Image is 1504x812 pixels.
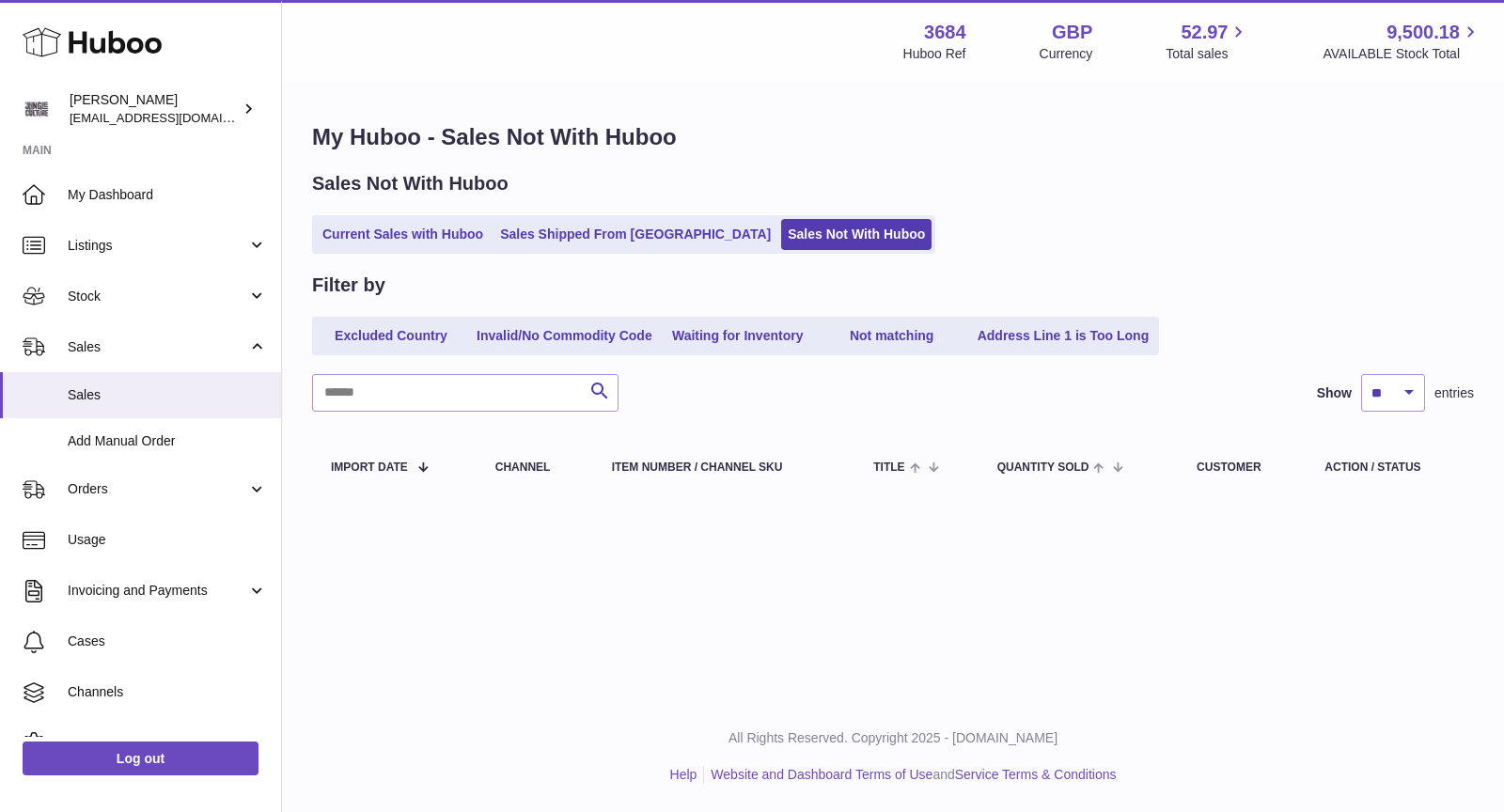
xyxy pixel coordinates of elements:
div: Channel [495,461,574,474]
span: Total sales [1166,45,1249,63]
a: Sales Not With Huboo [781,219,932,250]
a: Website and Dashboard Terms of Use [711,767,932,782]
span: Add Manual Order [68,432,267,450]
span: Usage [68,531,267,549]
img: theinternationalventure@gmail.com [23,95,51,123]
a: Help [670,767,697,782]
span: entries [1434,384,1474,402]
span: Sales [68,386,267,404]
a: Not matching [817,320,967,351]
h2: Filter by [312,273,385,298]
span: Orders [68,480,247,498]
span: My Dashboard [68,186,267,204]
div: [PERSON_NAME] [70,91,239,127]
a: Address Line 1 is Too Long [971,320,1156,351]
h2: Sales Not With Huboo [312,171,509,196]
span: Title [873,461,904,474]
span: Cases [68,632,267,650]
span: Quantity Sold [997,461,1089,474]
a: Sales Shipped From [GEOGRAPHIC_DATA] [493,219,777,250]
div: Customer [1197,461,1287,474]
a: 52.97 Total sales [1166,20,1249,63]
h1: My Huboo - Sales Not With Huboo [312,122,1474,152]
span: 9,500.18 [1386,20,1460,45]
a: Excluded Country [316,320,466,351]
div: Currency [1040,45,1093,63]
strong: GBP [1052,20,1092,45]
a: Invalid/No Commodity Code [470,320,659,351]
strong: 3684 [924,20,966,45]
label: Show [1317,384,1352,402]
span: AVAILABLE Stock Total [1323,45,1481,63]
span: [EMAIL_ADDRESS][DOMAIN_NAME] [70,110,276,125]
div: Item Number / Channel SKU [612,461,837,474]
span: Import date [331,461,408,474]
span: Sales [68,338,247,356]
a: 9,500.18 AVAILABLE Stock Total [1323,20,1481,63]
span: Invoicing and Payments [68,582,247,600]
span: Listings [68,237,247,255]
li: and [704,766,1116,784]
div: Huboo Ref [903,45,966,63]
span: Channels [68,683,267,701]
p: All Rights Reserved. Copyright 2025 - [DOMAIN_NAME] [297,729,1489,747]
a: Waiting for Inventory [663,320,813,351]
a: Service Terms & Conditions [955,767,1117,782]
span: Settings [68,734,267,752]
span: 52.97 [1181,20,1228,45]
a: Log out [23,742,258,775]
div: Action / Status [1324,461,1455,474]
span: Stock [68,288,247,305]
a: Current Sales with Huboo [316,219,490,250]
